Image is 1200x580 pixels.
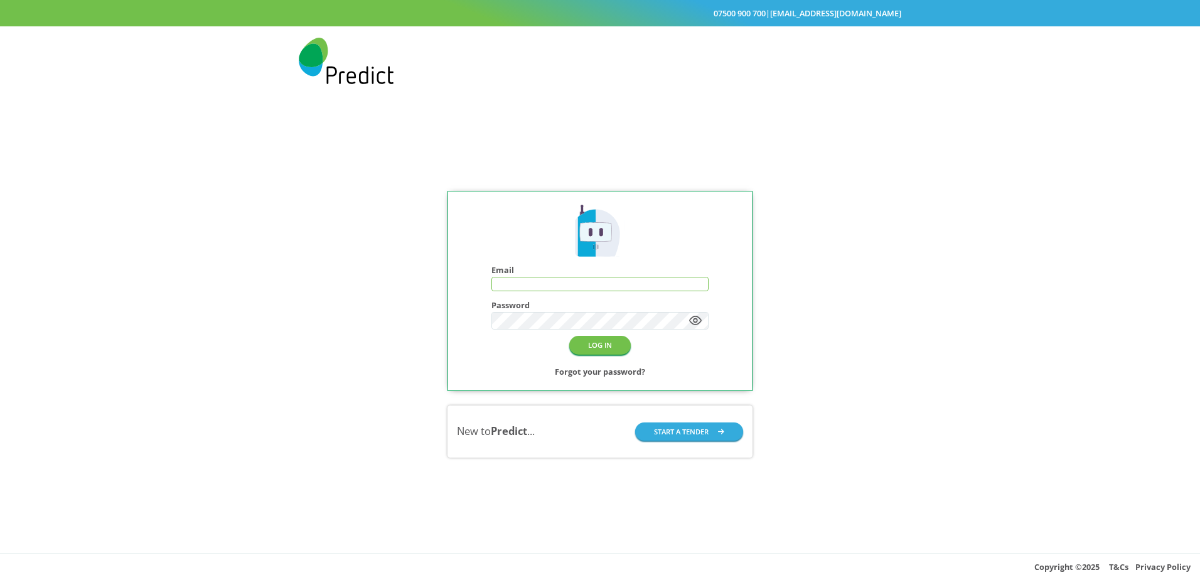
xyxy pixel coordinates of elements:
[571,203,629,260] img: Predict Mobile
[1109,561,1128,572] a: T&Cs
[299,6,901,21] div: |
[491,424,527,438] b: Predict
[770,8,901,19] a: [EMAIL_ADDRESS][DOMAIN_NAME]
[714,8,766,19] a: 07500 900 700
[1135,561,1191,572] a: Privacy Policy
[491,266,709,275] h4: Email
[555,364,645,379] a: Forgot your password?
[569,336,631,354] button: LOG IN
[457,424,535,439] div: New to ...
[635,422,743,441] button: START A TENDER
[491,301,709,310] h4: Password
[299,38,394,84] img: Predict Mobile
